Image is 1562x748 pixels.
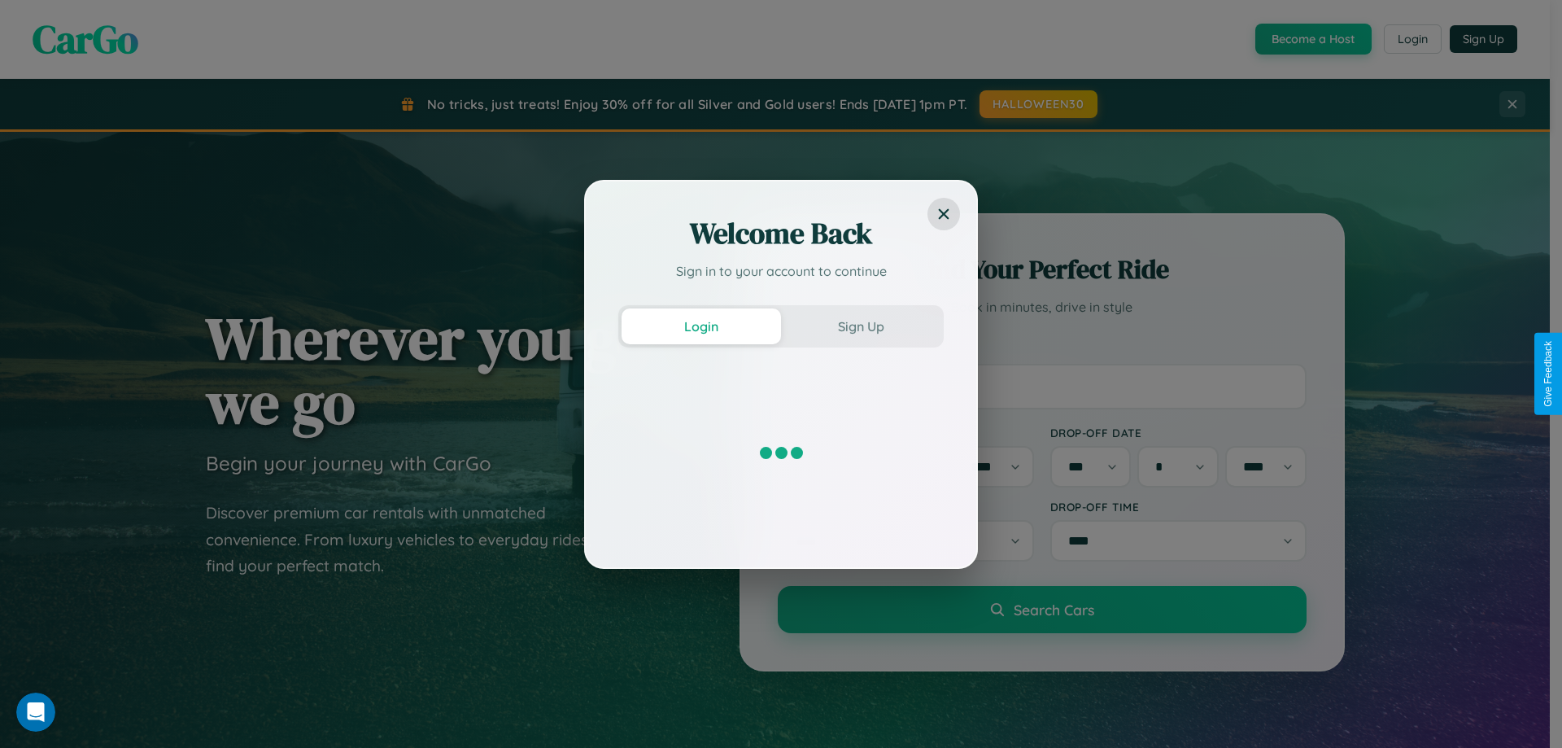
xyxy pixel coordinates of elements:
button: Sign Up [781,308,940,344]
iframe: Intercom live chat [16,693,55,732]
button: Login [622,308,781,344]
div: Give Feedback [1542,341,1554,407]
h2: Welcome Back [618,214,944,253]
p: Sign in to your account to continue [618,261,944,281]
